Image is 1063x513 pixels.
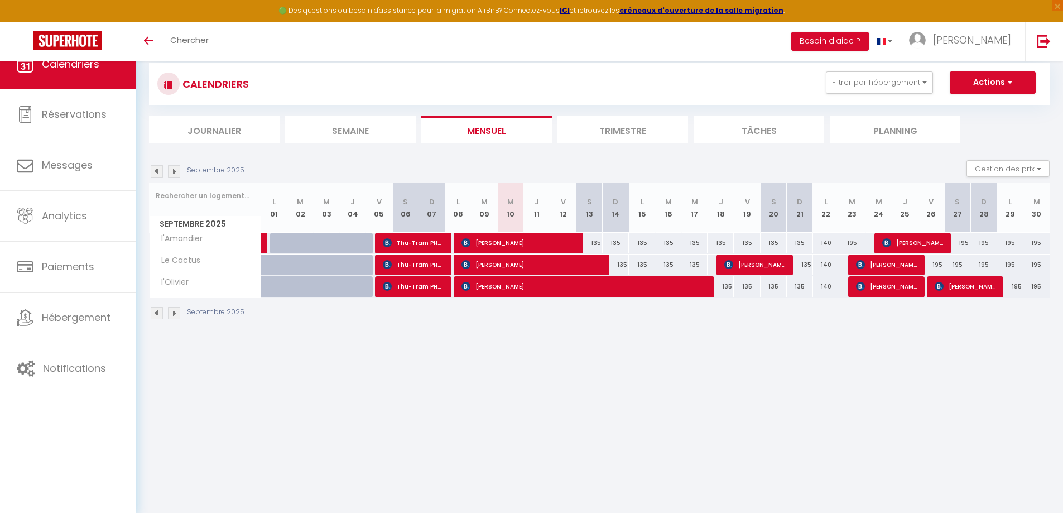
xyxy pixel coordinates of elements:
[613,196,618,207] abbr: D
[830,116,960,143] li: Planning
[461,232,575,253] span: [PERSON_NAME]
[314,183,340,233] th: 03
[42,310,110,324] span: Hébergement
[955,196,960,207] abbr: S
[761,233,787,253] div: 135
[561,196,566,207] abbr: V
[603,183,629,233] th: 14
[560,6,570,15] a: ICI
[42,158,93,172] span: Messages
[813,276,839,297] div: 140
[918,183,944,233] th: 26
[392,183,419,233] th: 06
[272,196,276,207] abbr: L
[471,183,497,233] th: 09
[787,255,813,275] div: 135
[419,183,445,233] th: 07
[970,255,997,275] div: 195
[641,196,644,207] abbr: L
[550,183,576,233] th: 12
[151,255,203,267] span: Le Cactus
[33,31,102,50] img: Super Booking
[42,57,99,71] span: Calendriers
[787,183,813,233] th: 21
[1008,196,1012,207] abbr: L
[655,255,681,275] div: 135
[156,186,254,206] input: Rechercher un logement...
[461,276,706,297] span: [PERSON_NAME]
[629,255,655,275] div: 135
[383,254,444,275] span: Thu-Tram PHAM
[43,361,106,375] span: Notifications
[918,255,944,275] div: 195
[187,165,244,176] p: Septembre 2025
[655,233,681,253] div: 135
[162,22,217,61] a: Chercher
[42,209,87,223] span: Analytics
[497,183,523,233] th: 10
[524,183,550,233] th: 11
[950,71,1036,94] button: Actions
[629,233,655,253] div: 135
[187,307,244,318] p: Septembre 2025
[429,196,435,207] abbr: D
[929,196,934,207] abbr: V
[170,34,209,46] span: Chercher
[655,183,681,233] th: 16
[681,255,708,275] div: 135
[856,254,917,275] span: [PERSON_NAME]
[421,116,552,143] li: Mensuel
[708,233,734,253] div: 135
[839,233,865,253] div: 195
[970,233,997,253] div: 195
[1023,276,1050,297] div: 195
[856,276,917,297] span: [PERSON_NAME]
[787,233,813,253] div: 135
[734,276,760,297] div: 135
[791,32,869,51] button: Besoin d'aide ?
[849,196,855,207] abbr: M
[461,254,602,275] span: [PERSON_NAME]
[813,255,839,275] div: 140
[708,183,734,233] th: 18
[1023,183,1050,233] th: 30
[180,71,249,97] h3: CALENDRIERS
[587,196,592,207] abbr: S
[261,183,287,233] th: 01
[576,233,603,253] div: 135
[603,233,629,253] div: 135
[150,216,261,232] span: Septembre 2025
[892,183,918,233] th: 25
[997,255,1023,275] div: 195
[403,196,408,207] abbr: S
[42,107,107,121] span: Réservations
[340,183,366,233] th: 04
[865,183,892,233] th: 24
[350,196,355,207] abbr: J
[997,233,1023,253] div: 195
[970,183,997,233] th: 28
[708,276,734,297] div: 135
[826,71,933,94] button: Filtrer par hébergement
[535,196,539,207] abbr: J
[933,33,1011,47] span: [PERSON_NAME]
[691,196,698,207] abbr: M
[681,183,708,233] th: 17
[151,233,205,245] span: l'Amandier
[383,276,444,297] span: Thu-Tram PHAM
[383,232,444,253] span: Thu-Tram PHAM
[909,32,926,49] img: ...
[981,196,987,207] abbr: D
[287,183,314,233] th: 02
[151,276,193,289] span: l'Olivier
[1023,233,1050,253] div: 195
[377,196,382,207] abbr: V
[935,276,996,297] span: [PERSON_NAME]
[882,232,944,253] span: [PERSON_NAME]
[745,196,750,207] abbr: V
[1037,34,1051,48] img: logout
[761,183,787,233] th: 20
[507,196,514,207] abbr: M
[629,183,655,233] th: 15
